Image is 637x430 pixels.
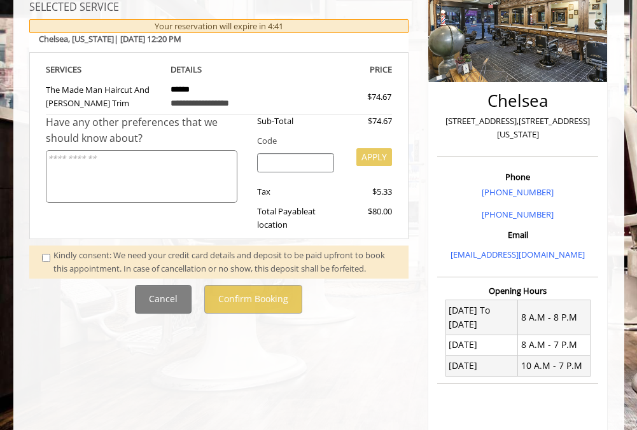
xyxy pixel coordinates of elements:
td: 8 A.M - 7 P.M [518,335,590,355]
a: [EMAIL_ADDRESS][DOMAIN_NAME] [451,249,585,260]
div: $80.00 [344,205,392,232]
h3: Email [440,230,595,239]
td: [DATE] [445,356,517,376]
span: , [US_STATE] [68,33,114,45]
th: PRICE [277,62,393,77]
button: Cancel [135,285,192,314]
a: [PHONE_NUMBER] [482,186,554,198]
div: Your reservation will expire in 4:41 [29,19,409,34]
div: Sub-Total [248,114,344,128]
div: Tax [248,185,344,198]
td: [DATE] To [DATE] [445,300,517,335]
div: $74.67 [334,90,391,104]
span: at location [257,205,316,230]
p: [STREET_ADDRESS],[STREET_ADDRESS][US_STATE] [440,114,595,141]
th: SERVICE [46,62,162,77]
td: 8 A.M - 8 P.M [518,300,590,335]
th: DETAILS [161,62,277,77]
h3: Phone [440,172,595,181]
div: Total Payable [248,205,344,232]
td: 10 A.M - 7 P.M [518,356,590,376]
span: S [77,64,81,75]
button: APPLY [356,148,392,166]
div: $74.67 [344,114,392,128]
div: Kindly consent: We need your credit card details and deposit to be paid upfront to book this appo... [53,249,396,275]
h3: Opening Hours [437,286,598,295]
h3: SELECTED SERVICE [29,2,409,13]
a: [PHONE_NUMBER] [482,209,554,220]
td: [DATE] [445,335,517,355]
h2: Chelsea [440,92,595,110]
div: Code [248,134,392,148]
button: Confirm Booking [204,285,302,314]
td: The Made Man Haircut And [PERSON_NAME] Trim [46,77,162,114]
div: Have any other preferences that we should know about? [46,114,248,147]
b: Chelsea | [DATE] 12:20 PM [39,33,181,45]
div: $5.33 [344,185,392,198]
